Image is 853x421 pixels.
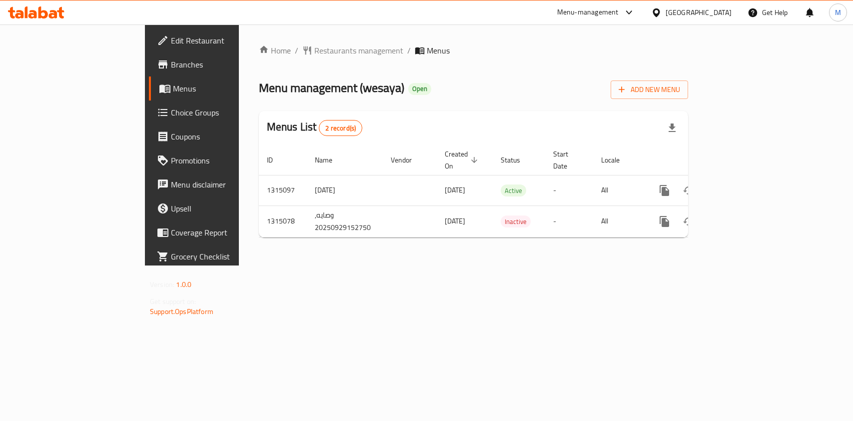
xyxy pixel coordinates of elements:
[391,154,425,166] span: Vendor
[427,44,450,56] span: Menus
[666,7,732,18] div: [GEOGRAPHIC_DATA]
[501,216,531,227] span: Inactive
[619,83,680,96] span: Add New Menu
[267,119,362,136] h2: Menus List
[171,202,279,214] span: Upsell
[314,44,403,56] span: Restaurants management
[259,76,404,99] span: Menu management ( wesaya )
[171,250,279,262] span: Grocery Checklist
[445,214,465,227] span: [DATE]
[553,148,581,172] span: Start Date
[319,123,362,133] span: 2 record(s)
[171,130,279,142] span: Coupons
[501,185,526,196] span: Active
[149,76,287,100] a: Menus
[149,52,287,76] a: Branches
[171,106,279,118] span: Choice Groups
[295,44,298,56] li: /
[307,175,383,205] td: [DATE]
[501,215,531,227] div: Inactive
[259,44,688,56] nav: breadcrumb
[545,175,593,205] td: -
[315,154,345,166] span: Name
[653,209,677,233] button: more
[171,178,279,190] span: Menu disclaimer
[677,178,701,202] button: Change Status
[149,220,287,244] a: Coverage Report
[445,148,481,172] span: Created On
[501,184,526,196] div: Active
[171,34,279,46] span: Edit Restaurant
[150,278,174,291] span: Version:
[835,7,841,18] span: M
[319,120,362,136] div: Total records count
[150,305,213,318] a: Support.OpsPlatform
[645,145,757,175] th: Actions
[408,83,431,95] div: Open
[149,28,287,52] a: Edit Restaurant
[593,205,645,237] td: All
[149,148,287,172] a: Promotions
[176,278,191,291] span: 1.0.0
[307,205,383,237] td: وصايه, 20250929152750
[171,58,279,70] span: Branches
[660,116,684,140] div: Export file
[171,154,279,166] span: Promotions
[149,196,287,220] a: Upsell
[302,44,403,56] a: Restaurants management
[149,244,287,268] a: Grocery Checklist
[267,154,286,166] span: ID
[259,145,757,237] table: enhanced table
[173,82,279,94] span: Menus
[501,154,533,166] span: Status
[593,175,645,205] td: All
[557,6,619,18] div: Menu-management
[653,178,677,202] button: more
[149,100,287,124] a: Choice Groups
[150,295,196,308] span: Get support on:
[601,154,633,166] span: Locale
[149,124,287,148] a: Coupons
[149,172,287,196] a: Menu disclaimer
[171,226,279,238] span: Coverage Report
[407,44,411,56] li: /
[445,183,465,196] span: [DATE]
[677,209,701,233] button: Change Status
[545,205,593,237] td: -
[408,84,431,93] span: Open
[611,80,688,99] button: Add New Menu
